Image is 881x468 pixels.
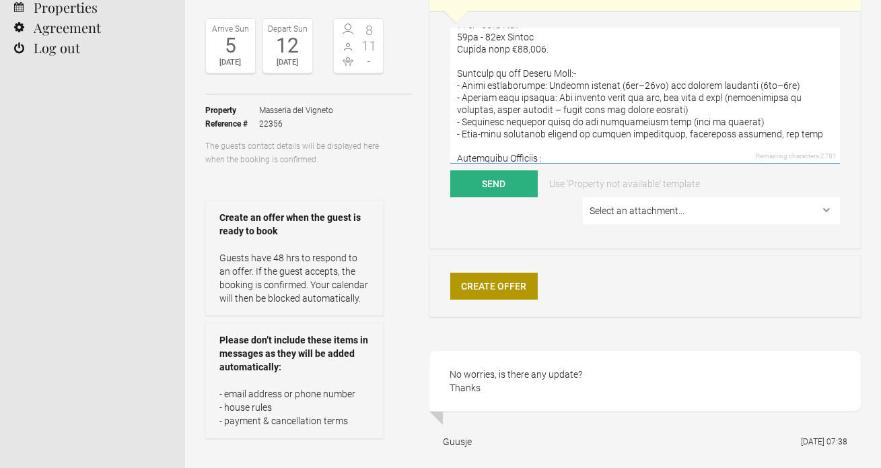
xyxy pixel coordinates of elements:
p: - email address or phone number - house rules - payment & cancellation terms [219,387,369,428]
div: Arrive Sun [209,22,252,36]
div: Guusje [443,435,472,448]
span: 8 [359,24,380,37]
p: The guest’s contact details will be displayed here when the booking is confirmed. [205,139,384,166]
strong: Please don’t include these items in messages as they will be added automatically: [219,333,369,374]
strong: Reference # [205,117,259,131]
button: Send [450,170,538,197]
span: - [359,55,380,68]
p: Guests have 48 hrs to respond to an offer. If the guest accepts, the booking is confirmed. Your c... [219,251,369,305]
strong: Create an offer when the guest is ready to book [219,211,369,238]
flynt-date-display: [DATE] 07:38 [801,437,847,446]
span: 11 [359,39,380,53]
div: [DATE] [209,56,252,69]
div: [DATE] [267,56,309,69]
div: No worries, is there any update? Thanks [429,351,861,411]
span: Masseria del Vigneto [259,104,333,117]
span: 22356 [259,117,333,131]
strong: Property [205,104,259,117]
div: 5 [209,36,252,56]
a: Use 'Property not available' template [540,170,709,197]
div: Depart Sun [267,22,309,36]
div: 12 [267,36,309,56]
a: Create Offer [450,273,538,300]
